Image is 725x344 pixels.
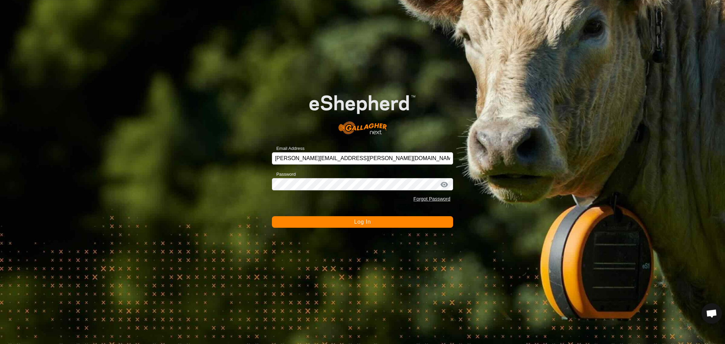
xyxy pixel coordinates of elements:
div: Open chat [702,303,722,324]
a: Forgot Password [413,196,450,202]
label: Email Address [272,145,305,152]
span: Log In [354,219,371,225]
input: Email Address [272,152,453,165]
button: Log In [272,216,453,228]
img: E-shepherd Logo [290,80,435,142]
label: Password [272,171,296,178]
